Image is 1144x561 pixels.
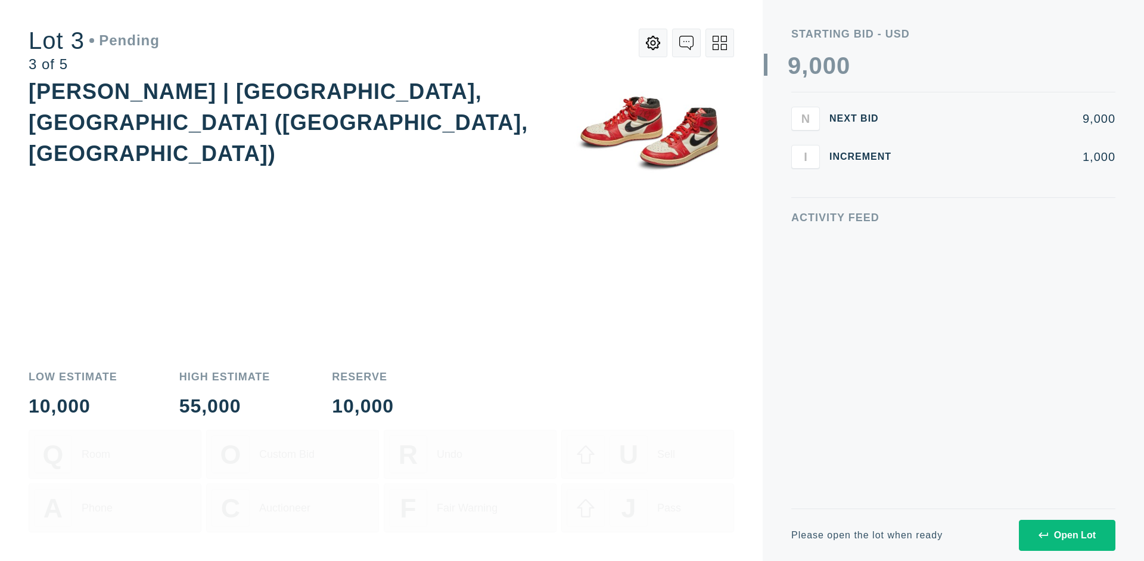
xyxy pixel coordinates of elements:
div: 0 [823,54,837,78]
div: Pending [89,33,160,48]
div: 55,000 [179,396,271,416]
span: I [804,150,807,163]
div: , [801,54,809,292]
div: Lot 3 [29,29,160,52]
div: 10,000 [332,396,394,416]
div: 1,000 [910,151,1115,163]
div: Starting Bid - USD [791,29,1115,39]
div: High Estimate [179,371,271,382]
div: Activity Feed [791,212,1115,223]
div: 3 of 5 [29,57,160,72]
div: 0 [809,54,822,78]
span: N [801,111,810,125]
div: Increment [829,152,901,162]
div: 10,000 [29,396,117,416]
div: Open Lot [1039,530,1096,541]
div: Reserve [332,371,394,382]
div: 0 [837,54,850,78]
div: 9 [788,54,801,78]
button: I [791,145,820,169]
div: Next Bid [829,114,901,123]
div: Please open the lot when ready [791,531,943,540]
div: 9,000 [910,113,1115,125]
div: Low Estimate [29,371,117,382]
button: Open Lot [1019,520,1115,551]
button: N [791,107,820,131]
div: [PERSON_NAME] | [GEOGRAPHIC_DATA], [GEOGRAPHIC_DATA] ([GEOGRAPHIC_DATA], [GEOGRAPHIC_DATA]) [29,79,528,166]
